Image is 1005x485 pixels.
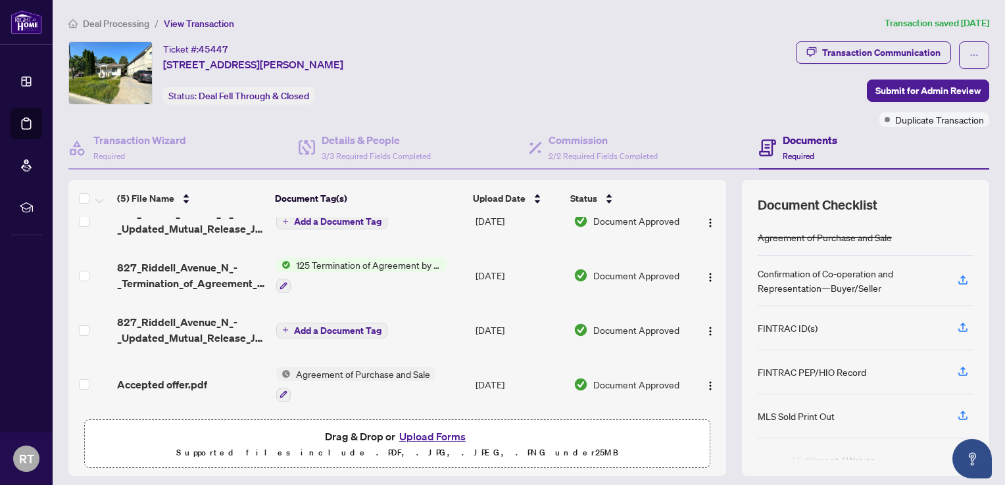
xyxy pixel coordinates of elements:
[758,196,877,214] span: Document Checklist
[93,132,186,148] h4: Transaction Wizard
[705,381,716,391] img: Logo
[276,258,291,272] img: Status Icon
[470,304,569,356] td: [DATE]
[705,272,716,283] img: Logo
[325,428,470,445] span: Drag & Drop or
[895,112,984,127] span: Duplicate Transaction
[282,218,289,225] span: plus
[758,321,818,335] div: FINTRAC ID(s)
[322,132,431,148] h4: Details & People
[758,266,942,295] div: Confirmation of Co-operation and Representation—Buyer/Seller
[574,268,588,283] img: Document Status
[117,191,174,206] span: (5) File Name
[276,213,387,230] button: Add a Document Tag
[574,214,588,228] img: Document Status
[700,319,721,340] button: Logo
[163,57,343,72] span: [STREET_ADDRESS][PERSON_NAME]
[822,42,941,63] div: Transaction Communication
[276,321,387,338] button: Add a Document Tag
[83,18,149,30] span: Deal Processing
[593,323,679,337] span: Document Approved
[163,41,228,57] div: Ticket #:
[593,268,679,283] span: Document Approved
[291,367,435,381] span: Agreement of Purchase and Sale
[952,439,992,478] button: Open asap
[117,260,266,291] span: 827_Riddell_Avenue_N_-_Termination_of_Agreement_by_Buyer_July_23_-_Signed_by_Buyer.pdf
[758,365,866,379] div: FINTRAC PEP/HIO Record
[700,374,721,395] button: Logo
[570,191,597,206] span: Status
[783,132,837,148] h4: Documents
[549,151,658,161] span: 2/2 Required Fields Completed
[322,151,431,161] span: 3/3 Required Fields Completed
[117,314,266,346] span: 827_Riddell_Avenue_N_-_Updated_Mutual_Release_July_23_-_Signed_by_Buyer.pdf
[163,87,314,104] div: Status:
[705,326,716,336] img: Logo
[276,367,291,381] img: Status Icon
[276,367,435,402] button: Status IconAgreement of Purchase and Sale
[155,16,159,31] li: /
[468,180,566,217] th: Upload Date
[69,42,152,104] img: IMG-X12222341_1.jpg
[574,377,588,392] img: Document Status
[164,18,234,30] span: View Transaction
[470,247,569,304] td: [DATE]
[783,151,814,161] span: Required
[199,90,309,102] span: Deal Fell Through & Closed
[875,80,981,101] span: Submit for Admin Review
[395,428,470,445] button: Upload Forms
[593,214,679,228] span: Document Approved
[93,445,702,461] p: Supported files include .PDF, .JPG, .JPEG, .PNG under 25 MB
[19,450,34,468] span: RT
[117,205,266,237] span: 827_Riddell_Avenue_N_-_Updated_Mutual_Release_July_23_-_Signed_by_Buyer EXECUTED.pdf
[68,19,78,28] span: home
[593,377,679,392] span: Document Approved
[11,10,42,34] img: logo
[270,180,468,217] th: Document Tag(s)
[470,195,569,247] td: [DATE]
[470,356,569,413] td: [DATE]
[276,258,447,293] button: Status Icon125 Termination of Agreement by Buyer - Agreement of Purchase and Sale
[700,265,721,286] button: Logo
[574,323,588,337] img: Document Status
[93,151,125,161] span: Required
[867,80,989,102] button: Submit for Admin Review
[549,132,658,148] h4: Commission
[282,327,289,333] span: plus
[700,210,721,231] button: Logo
[758,409,835,423] div: MLS Sold Print Out
[294,326,381,335] span: Add a Document Tag
[112,180,270,217] th: (5) File Name
[291,258,447,272] span: 125 Termination of Agreement by Buyer - Agreement of Purchase and Sale
[758,230,892,244] div: Agreement of Purchase and Sale
[473,191,526,206] span: Upload Date
[294,217,381,226] span: Add a Document Tag
[565,180,687,217] th: Status
[276,323,387,338] button: Add a Document Tag
[276,214,387,229] button: Add a Document Tag
[199,43,228,55] span: 45447
[85,420,710,469] span: Drag & Drop orUpload FormsSupported files include .PDF, .JPG, .JPEG, .PNG under25MB
[705,218,716,228] img: Logo
[885,16,989,31] article: Transaction saved [DATE]
[796,41,951,64] button: Transaction Communication
[969,51,979,60] span: ellipsis
[117,377,207,392] span: Accepted offer.pdf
